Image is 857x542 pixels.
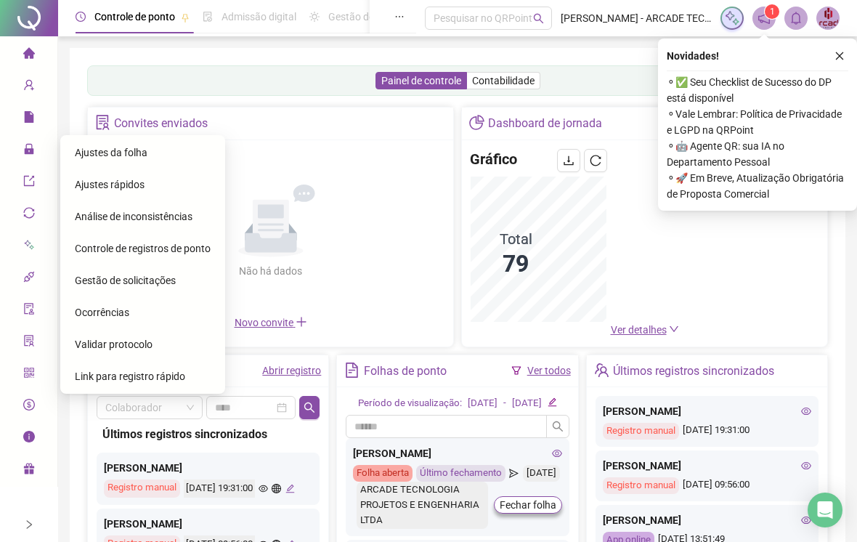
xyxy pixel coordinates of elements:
[503,396,506,411] div: -
[470,149,517,169] h4: Gráfico
[114,111,208,136] div: Convites enviados
[552,421,564,432] span: search
[75,147,147,158] span: Ajustes da folha
[262,365,321,376] a: Abrir registro
[23,41,35,70] span: home
[104,516,312,532] div: [PERSON_NAME]
[358,396,462,411] div: Período de visualização:
[770,7,775,17] span: 1
[76,12,86,22] span: clock-circle
[765,4,779,19] sup: 1
[603,458,811,474] div: [PERSON_NAME]
[511,365,521,376] span: filter
[488,111,602,136] div: Dashboard de jornada
[472,75,535,86] span: Contabilidade
[75,211,192,222] span: Análise de inconsistências
[75,243,211,254] span: Controle de registros de ponto
[23,456,35,485] span: gift
[667,138,848,170] span: ⚬ 🤖 Agente QR: sua IA no Departamento Pessoal
[75,275,176,286] span: Gestão de solicitações
[23,392,35,421] span: dollar
[23,73,35,102] span: user-add
[603,512,811,528] div: [PERSON_NAME]
[104,460,312,476] div: [PERSON_NAME]
[468,396,497,411] div: [DATE]
[590,155,601,166] span: reload
[23,264,35,294] span: api
[95,115,110,130] span: solution
[222,11,296,23] span: Admissão digital
[561,10,712,26] span: [PERSON_NAME] - ARCADE TECNOLOGIA PROJETOS E ENGENHARIA LTDA
[94,11,175,23] span: Controle de ponto
[603,423,679,440] div: Registro manual
[500,497,556,513] span: Fechar folha
[789,12,803,25] span: bell
[801,515,811,525] span: eye
[509,465,519,482] span: send
[381,75,461,86] span: Painel de controle
[23,201,35,230] span: sync
[181,13,190,22] span: pushpin
[328,11,402,23] span: Gestão de férias
[75,371,185,382] span: Link para registro rápido
[75,307,129,318] span: Ocorrências
[24,519,34,530] span: right
[304,402,315,413] span: search
[817,7,839,29] img: 12371
[667,74,848,106] span: ⚬ ✅ Seu Checklist de Sucesso do DP está disponível
[603,403,811,419] div: [PERSON_NAME]
[603,477,811,494] div: [DATE] 09:56:00
[552,448,562,458] span: eye
[75,339,153,350] span: Validar protocolo
[611,324,679,336] a: Ver detalhes down
[808,493,842,527] div: Open Intercom Messenger
[235,317,307,328] span: Novo convite
[23,296,35,325] span: audit
[548,397,557,407] span: edit
[23,424,35,453] span: info-circle
[512,396,542,411] div: [DATE]
[667,170,848,202] span: ⚬ 🚀 Em Breve, Atualização Obrigatória de Proposta Comercial
[23,137,35,166] span: lock
[527,365,571,376] a: Ver todos
[394,12,405,22] span: ellipsis
[23,169,35,198] span: export
[667,48,719,64] span: Novidades !
[353,445,561,461] div: [PERSON_NAME]
[272,484,281,493] span: global
[494,496,562,514] button: Fechar folha
[357,482,487,529] div: ARCADE TECNOLOGIA PROJETOS E ENGENHARIA LTDA
[594,363,609,378] span: team
[469,115,484,130] span: pie-chart
[353,465,413,482] div: Folha aberta
[259,484,268,493] span: eye
[184,480,255,498] div: [DATE] 19:31:00
[533,13,544,24] span: search
[23,328,35,357] span: solution
[364,359,447,384] div: Folhas de ponto
[203,12,213,22] span: file-done
[285,484,295,493] span: edit
[309,12,320,22] span: sun
[801,406,811,416] span: eye
[603,477,679,494] div: Registro manual
[23,360,35,389] span: qrcode
[724,10,740,26] img: sparkle-icon.fc2bf0ac1784a2077858766a79e2daf3.svg
[669,324,679,334] span: down
[603,423,811,440] div: [DATE] 19:31:00
[416,465,505,482] div: Último fechamento
[563,155,574,166] span: download
[613,359,774,384] div: Últimos registros sincronizados
[204,263,338,279] div: Não há dados
[344,363,360,378] span: file-text
[104,480,180,498] div: Registro manual
[523,465,560,482] div: [DATE]
[75,179,145,190] span: Ajustes rápidos
[296,316,307,328] span: plus
[102,425,314,443] div: Últimos registros sincronizados
[834,51,845,61] span: close
[801,461,811,471] span: eye
[23,105,35,134] span: file
[758,12,771,25] span: notification
[667,106,848,138] span: ⚬ Vale Lembrar: Política de Privacidade e LGPD na QRPoint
